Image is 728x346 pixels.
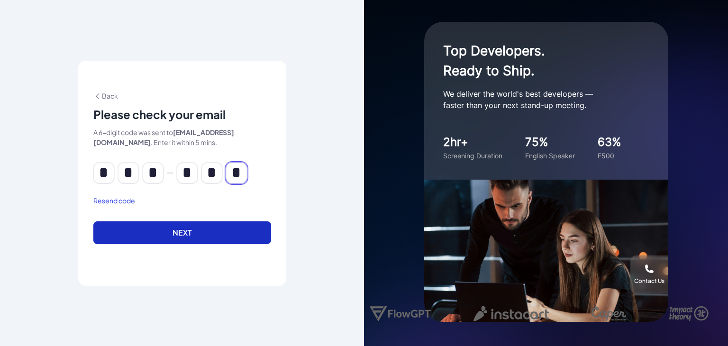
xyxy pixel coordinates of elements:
[443,151,502,161] div: Screening Duration
[598,134,621,151] div: 63%
[93,107,271,122] p: Please check your email
[93,127,271,147] p: A 6-digit code was sent to . Enter it within 5 mins.
[634,277,664,285] div: Contact Us
[93,196,135,206] button: Resend code
[525,134,575,151] div: 75%
[443,88,633,111] p: We deliver the world's best developers — faster than your next stand-up meeting.
[93,128,234,146] strong: [EMAIL_ADDRESS][DOMAIN_NAME]
[630,255,668,293] button: Contact Us
[443,41,633,81] h1: Top Developers. Ready to Ship.
[598,151,621,161] div: F500
[443,134,502,151] div: 2hr+
[93,221,271,244] button: Next
[525,151,575,161] div: English Speaker
[93,91,118,100] span: Back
